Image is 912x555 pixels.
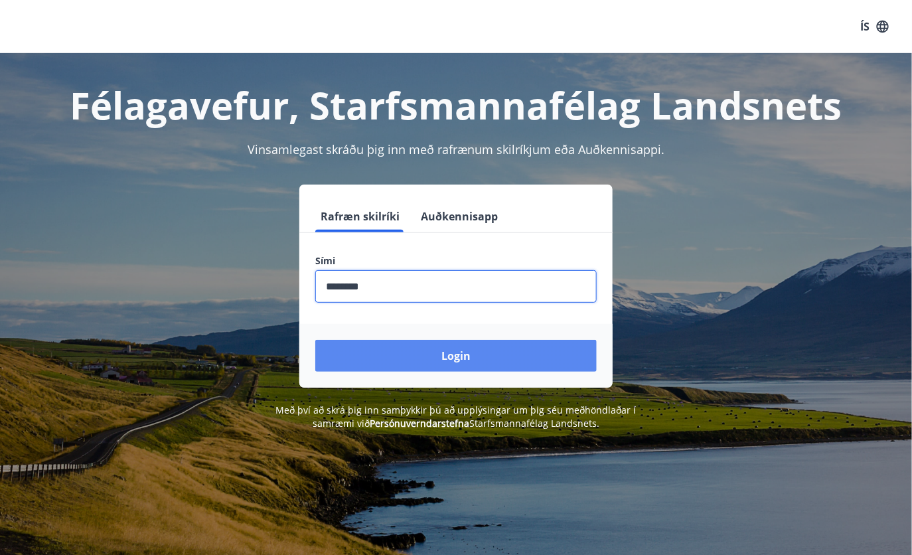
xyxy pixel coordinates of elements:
button: Auðkennisapp [416,200,503,232]
label: Sími [315,254,597,268]
a: Persónuverndarstefna [370,417,469,430]
button: Rafræn skilríki [315,200,405,232]
h1: Félagavefur, Starfsmannafélag Landsnets [16,80,896,130]
button: ÍS [854,15,896,39]
button: Login [315,340,597,372]
span: Með því að skrá þig inn samþykkir þú að upplýsingar um þig séu meðhöndlaðar í samræmi við Starfsm... [276,404,637,430]
span: Vinsamlegast skráðu þig inn með rafrænum skilríkjum eða Auðkennisappi. [248,141,664,157]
